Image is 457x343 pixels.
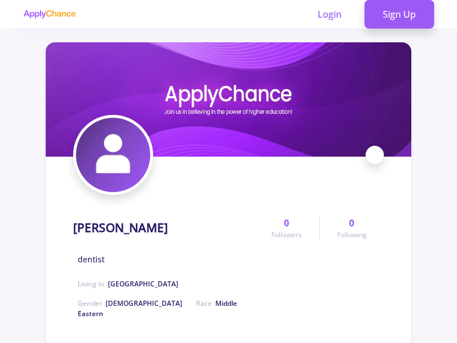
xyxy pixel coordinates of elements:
img: mehdi naseri cover image [46,42,411,157]
span: Following [337,230,367,240]
span: 0 [284,216,289,230]
span: 0 [349,216,354,230]
h1: [PERSON_NAME] [73,221,168,235]
img: applychance logo text only [23,10,76,19]
img: mehdi naseri avatar [76,118,150,192]
span: Living in : [78,279,178,289]
span: [DEMOGRAPHIC_DATA] [106,298,182,308]
span: Gender : [78,298,182,308]
span: Race : [78,298,237,318]
a: 0Following [319,216,384,240]
a: 0Followers [254,216,319,240]
span: [GEOGRAPHIC_DATA] [108,279,178,289]
span: Followers [271,230,302,240]
span: dentist [78,253,105,265]
span: Middle Eastern [78,298,237,318]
